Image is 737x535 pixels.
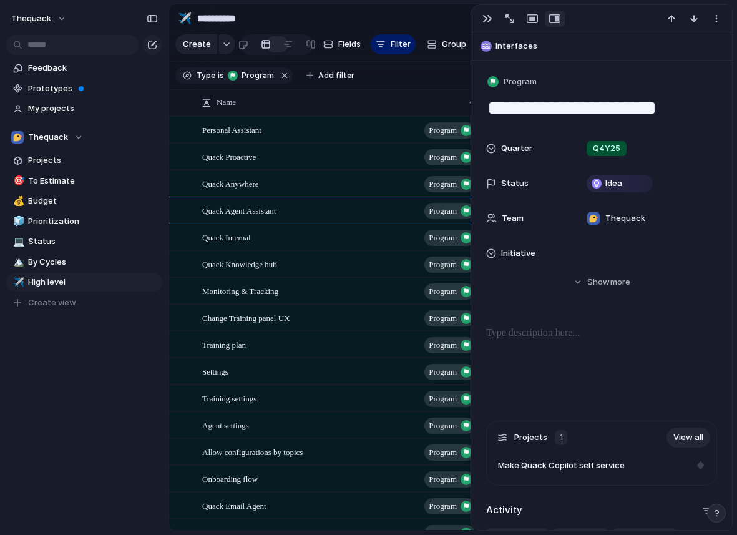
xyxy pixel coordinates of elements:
span: Quack Agent Assistant [202,203,276,217]
button: Program [424,418,475,434]
button: Program [424,310,475,326]
button: Showmore [486,271,717,293]
button: Filter [371,34,416,54]
button: 💻 [11,235,24,248]
button: Create view [6,293,162,312]
div: 🏔️ [13,255,22,269]
button: Program [424,498,475,514]
span: Program [429,149,457,166]
span: Quack Knowledge hub [202,257,277,271]
span: thequack [11,12,51,25]
span: Status [501,177,529,190]
button: Fields [318,34,366,54]
span: Program [429,122,457,139]
span: Type [197,70,215,81]
span: Program [429,336,457,354]
div: 💰 [13,194,22,209]
span: Training settings [202,391,256,405]
button: Program [225,69,276,82]
span: Projects [514,431,547,444]
span: By Cycles [28,256,158,268]
span: Program [429,283,457,300]
span: Quack Anywhere [202,176,259,190]
span: Fields [338,38,361,51]
a: 🏔️By Cycles [6,253,162,272]
span: Program [429,471,457,488]
div: 🧊 [13,214,22,228]
span: Team [502,212,524,225]
span: Create view [28,297,76,309]
a: 💰Budget [6,192,162,210]
span: To Estimate [28,175,158,187]
button: Program [485,73,540,91]
span: Filter [391,38,411,51]
span: Budget [28,195,158,207]
div: 1 [555,430,567,445]
span: Projects [28,154,158,167]
span: Quarter [501,142,532,155]
span: My projects [28,102,158,115]
a: Projects [6,151,162,170]
div: 🎯 [13,174,22,188]
span: Quack Proactive [202,149,256,164]
span: Program [429,363,457,381]
button: Program [424,203,475,219]
button: 🧊 [11,215,24,228]
button: 🏔️ [11,256,24,268]
span: Settings [202,364,228,378]
button: Group [421,34,472,54]
div: 🧊Prioritization [6,212,162,231]
span: Thequack [605,212,645,225]
button: Program [424,337,475,353]
button: Program [424,257,475,273]
button: Program [424,364,475,380]
span: Q4Y25 [593,142,620,155]
span: Status [28,235,158,248]
a: Feedback [6,59,162,77]
span: Program [429,202,457,220]
button: ✈️ [175,9,195,29]
a: 🎯To Estimate [6,172,162,190]
span: Program [429,175,457,193]
span: Add filter [318,70,354,81]
span: Training plan [202,337,246,351]
span: Make Quack Copilot self service [498,459,625,472]
button: Program [424,149,475,165]
button: 🎯 [11,175,24,187]
a: Prototypes [6,79,162,98]
span: Prioritization [28,215,158,228]
span: Create [183,38,211,51]
span: Onboarding flow [202,471,258,486]
button: Add filter [299,67,362,84]
span: Thequack [28,131,68,144]
span: High level [28,276,158,288]
span: Prototypes [28,82,158,95]
span: Feedback [28,62,158,74]
span: Program [429,229,457,247]
button: Program [424,444,475,461]
span: more [610,276,630,288]
span: Program [238,70,274,81]
button: is [215,69,227,82]
div: 💻Status [6,232,162,251]
span: Personal Assistant [202,122,261,137]
button: Program [424,230,475,246]
span: is [218,70,224,81]
span: Program [504,76,537,88]
a: View all [666,428,710,448]
a: My projects [6,99,162,118]
span: Interfaces [495,40,726,52]
button: 💰 [11,195,24,207]
a: ✈️High level [6,273,162,292]
button: Program [424,122,475,139]
span: Allow configurations by topics [202,444,303,459]
span: Program [429,310,457,327]
h2: Activity [486,503,522,518]
div: 💻 [13,235,22,249]
span: Monitoring & Tracking [202,283,278,298]
button: ✈️ [11,276,24,288]
button: Program [424,283,475,300]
